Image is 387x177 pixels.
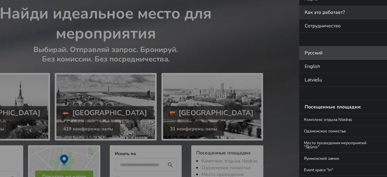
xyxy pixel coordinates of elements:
[299,114,387,125] a: Комплекс отдыха Niedras
[299,125,387,137] a: Одзиенское поместье
[299,73,387,87] a: Latviešu
[299,153,387,164] a: Яунмокский замок
[299,164,387,176] a: Event space "In"
[299,6,387,19] a: Как это работает?
[299,60,387,73] a: English
[299,137,387,153] a: Место проведения мероприятий "Šķūnis"
[299,19,387,33] a: Сотрудничество
[299,46,387,60] div: Русский
[305,104,361,110] strong: Посещенные площадки:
